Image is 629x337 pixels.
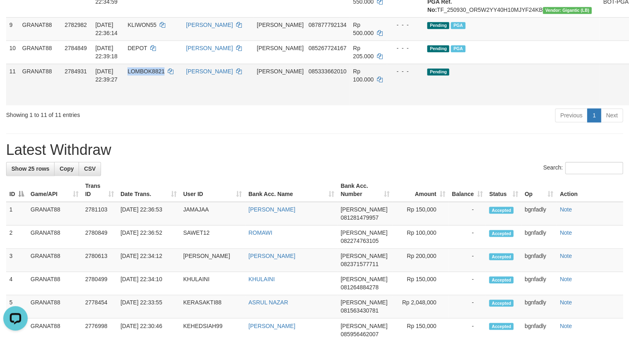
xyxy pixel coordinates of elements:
[257,22,304,28] span: [PERSON_NAME]
[180,249,245,272] td: [PERSON_NAME]
[521,202,557,225] td: bgnfadly
[340,206,387,213] span: [PERSON_NAME]
[257,45,304,51] span: [PERSON_NAME]
[186,22,233,28] a: [PERSON_NAME]
[448,295,486,318] td: -
[180,202,245,225] td: JAMAJAA
[19,17,61,40] td: GRANAT88
[117,295,180,318] td: [DATE] 22:33:55
[117,202,180,225] td: [DATE] 22:36:53
[54,162,79,176] a: Copy
[248,322,295,329] a: [PERSON_NAME]
[65,45,87,51] span: 2784849
[340,299,387,306] span: [PERSON_NAME]
[248,276,275,282] a: KHULAINI
[340,261,378,267] span: Copy 082371577711 to clipboard
[6,64,19,105] td: 11
[353,68,374,83] span: Rp 100.000
[127,45,147,51] span: DEPOT
[117,178,180,202] th: Date Trans.: activate to sort column ascending
[521,272,557,295] td: bgnfadly
[392,272,448,295] td: Rp 150,000
[6,249,27,272] td: 3
[557,178,623,202] th: Action
[257,68,304,75] span: [PERSON_NAME]
[340,253,387,259] span: [PERSON_NAME]
[390,67,421,75] div: - - -
[521,178,557,202] th: Op: activate to sort column ascending
[340,229,387,236] span: [PERSON_NAME]
[3,3,28,28] button: Open LiveChat chat widget
[392,295,448,318] td: Rp 2,048,000
[390,21,421,29] div: - - -
[340,322,387,329] span: [PERSON_NAME]
[245,178,337,202] th: Bank Acc. Name: activate to sort column ascending
[308,22,346,28] span: Copy 087877792134 to clipboard
[448,249,486,272] td: -
[6,17,19,40] td: 9
[65,22,87,28] span: 2782982
[82,272,117,295] td: 2780499
[521,225,557,249] td: bgnfadly
[6,178,27,202] th: ID: activate to sort column descending
[82,295,117,318] td: 2778454
[6,295,27,318] td: 5
[27,225,82,249] td: GRANAT88
[82,178,117,202] th: Trans ID: activate to sort column ascending
[489,323,513,330] span: Accepted
[340,276,387,282] span: [PERSON_NAME]
[427,22,449,29] span: Pending
[340,307,378,314] span: Copy 081563430781 to clipboard
[27,295,82,318] td: GRANAT88
[337,178,392,202] th: Bank Acc. Number: activate to sort column ascending
[27,202,82,225] td: GRANAT88
[560,276,572,282] a: Note
[82,202,117,225] td: 2781103
[27,249,82,272] td: GRANAT88
[82,225,117,249] td: 2780849
[27,272,82,295] td: GRANAT88
[180,295,245,318] td: KERASAKTI88
[95,22,118,36] span: [DATE] 22:36:14
[82,249,117,272] td: 2780613
[353,45,374,59] span: Rp 205.000
[555,108,587,122] a: Previous
[489,207,513,214] span: Accepted
[521,249,557,272] td: bgnfadly
[186,45,233,51] a: [PERSON_NAME]
[19,64,61,105] td: GRANAT88
[392,249,448,272] td: Rp 200,000
[392,225,448,249] td: Rp 100,000
[451,45,465,52] span: PGA
[27,178,82,202] th: Game/API: activate to sort column ascending
[127,68,164,75] span: LOMBOK8821
[565,162,623,174] input: Search:
[6,162,55,176] a: Show 25 rows
[186,68,233,75] a: [PERSON_NAME]
[180,178,245,202] th: User ID: activate to sort column ascending
[308,45,346,51] span: Copy 085267724167 to clipboard
[427,45,449,52] span: Pending
[392,178,448,202] th: Amount: activate to sort column ascending
[560,299,572,306] a: Note
[560,253,572,259] a: Note
[6,272,27,295] td: 4
[248,253,295,259] a: [PERSON_NAME]
[489,253,513,260] span: Accepted
[587,108,601,122] a: 1
[448,272,486,295] td: -
[248,299,288,306] a: ASRUL NAZAR
[6,40,19,64] td: 10
[59,165,74,172] span: Copy
[340,284,378,291] span: Copy 081264884278 to clipboard
[308,68,346,75] span: Copy 085333662010 to clipboard
[180,272,245,295] td: KHULAINI
[601,108,623,122] a: Next
[427,68,449,75] span: Pending
[340,330,378,337] span: Copy 085956462007 to clipboard
[248,229,272,236] a: ROMAWI
[180,225,245,249] td: SAWET12
[65,68,87,75] span: 2784931
[6,202,27,225] td: 1
[353,22,374,36] span: Rp 500.000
